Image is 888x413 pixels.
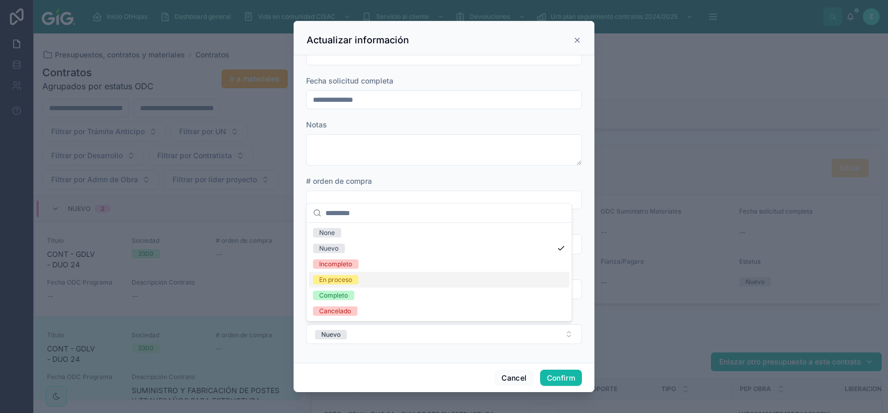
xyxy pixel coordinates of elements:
[319,275,352,285] div: En proceso
[307,34,409,46] h3: Actualizar información
[319,306,351,316] div: Cancelado
[306,76,393,85] span: Fecha solicitud completa
[307,223,571,321] div: Suggestions
[306,120,327,129] span: Notas
[495,370,533,386] button: Cancel
[319,259,352,269] div: Incompleto
[319,228,335,238] div: None
[321,330,341,339] div: Nuevo
[306,176,372,185] span: # orden de compra
[319,291,348,300] div: Completo
[319,244,338,253] div: Nuevo
[306,324,582,344] button: Select Button
[540,370,582,386] button: Confirm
